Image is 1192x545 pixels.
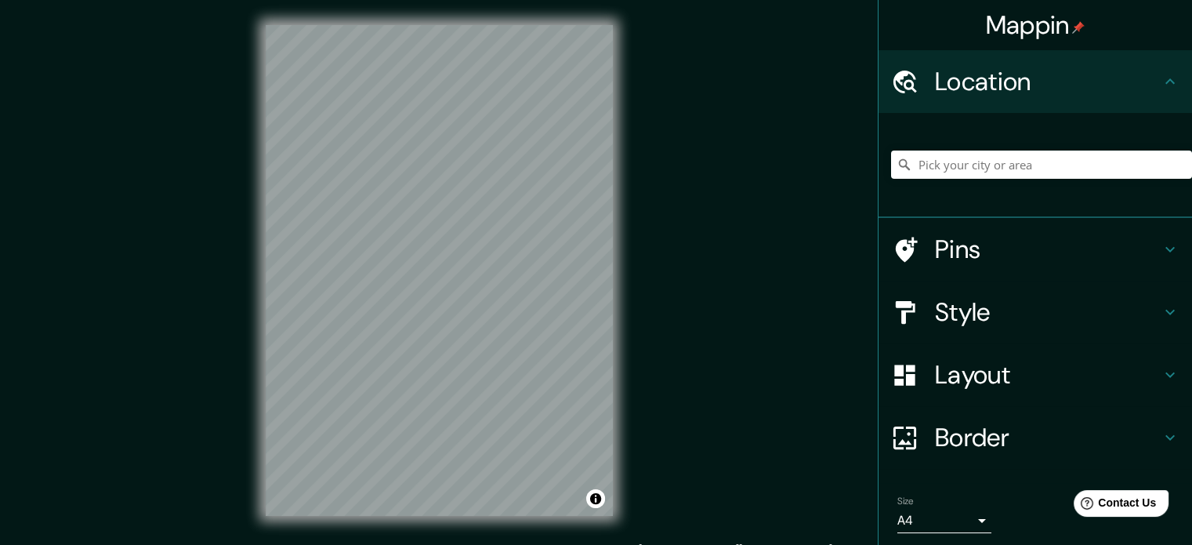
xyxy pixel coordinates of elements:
[935,296,1161,328] h4: Style
[879,281,1192,343] div: Style
[897,495,914,508] label: Size
[1072,21,1085,34] img: pin-icon.png
[935,234,1161,265] h4: Pins
[586,489,605,508] button: Toggle attribution
[879,343,1192,406] div: Layout
[879,406,1192,469] div: Border
[1053,484,1175,528] iframe: Help widget launcher
[879,218,1192,281] div: Pins
[879,50,1192,113] div: Location
[935,359,1161,391] h4: Layout
[935,422,1161,453] h4: Border
[935,66,1161,97] h4: Location
[897,508,991,533] div: A4
[266,25,613,516] canvas: Map
[891,151,1192,179] input: Pick your city or area
[986,9,1085,41] h4: Mappin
